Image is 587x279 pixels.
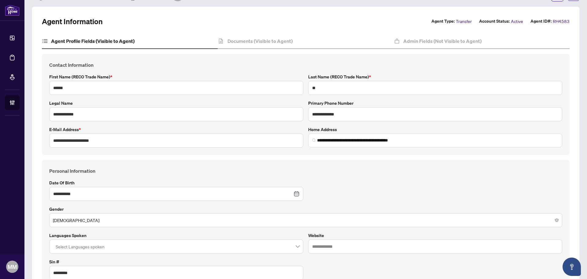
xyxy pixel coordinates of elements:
label: Date of Birth [49,179,303,186]
button: Open asap [563,258,581,276]
label: Agent Type: [431,18,455,25]
h4: Personal Information [49,167,562,175]
img: search_icon [312,138,316,142]
span: close-circle [555,218,559,222]
label: Languages spoken [49,232,303,239]
label: Legal Name [49,100,303,107]
label: Home Address [308,126,562,133]
label: Gender [49,206,562,213]
span: RH4583 [553,18,570,25]
label: Website [308,232,562,239]
img: logo [5,5,20,16]
span: Transfer [456,18,472,25]
label: E-mail Address [49,126,303,133]
label: Agent ID#: [530,18,552,25]
h2: Agent Information [42,17,103,26]
span: Male [53,214,559,226]
label: Primary Phone Number [308,100,562,107]
label: Sin # [49,258,303,265]
span: MM [8,262,17,271]
label: Last Name (RECO Trade Name) [308,74,562,80]
span: Active [511,18,523,25]
label: Account Status: [479,18,510,25]
h4: Contact Information [49,61,562,69]
h4: Agent Profile Fields (Visible to Agent) [51,37,135,45]
label: First Name (RECO Trade Name) [49,74,303,80]
h4: Admin Fields (Not Visible to Agent) [403,37,482,45]
h4: Documents (Visible to Agent) [227,37,293,45]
